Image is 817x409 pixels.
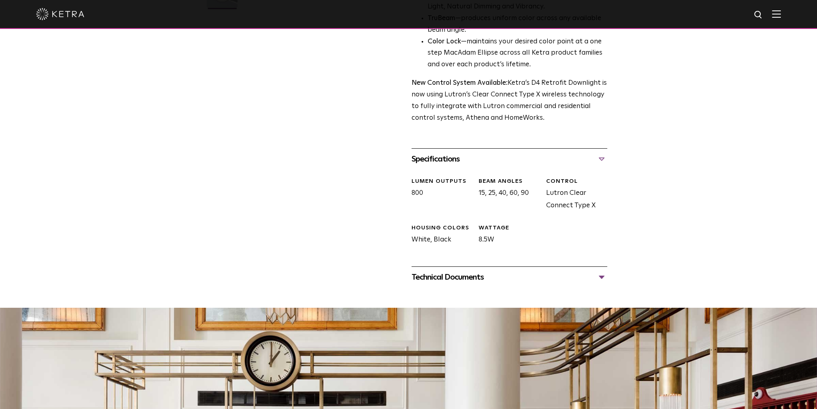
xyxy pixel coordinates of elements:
[412,224,473,232] div: HOUSING COLORS
[754,10,764,20] img: search icon
[412,178,473,186] div: LUMEN OUTPUTS
[412,80,508,86] strong: New Control System Available:
[473,178,540,212] div: 15, 25, 40, 60, 90
[36,8,84,20] img: ketra-logo-2019-white
[428,38,461,45] strong: Color Lock
[479,178,540,186] div: Beam Angles
[412,78,607,124] p: Ketra’s D4 Retrofit Downlight is now using Lutron’s Clear Connect Type X wireless technology to f...
[405,224,473,246] div: White, Black
[412,271,607,284] div: Technical Documents
[772,10,781,18] img: Hamburger%20Nav.svg
[546,178,607,186] div: CONTROL
[473,224,540,246] div: 8.5W
[428,36,607,71] li: —maintains your desired color point at a one step MacAdam Ellipse across all Ketra product famili...
[540,178,607,212] div: Lutron Clear Connect Type X
[405,178,473,212] div: 800
[412,153,607,166] div: Specifications
[479,224,540,232] div: WATTAGE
